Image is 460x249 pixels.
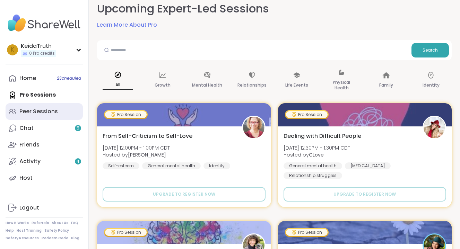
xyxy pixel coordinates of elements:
div: [MEDICAL_DATA] [345,162,391,169]
a: Help [6,228,14,233]
button: Search [411,43,449,57]
div: KeidaTruth [21,42,56,50]
a: Activity4 [6,153,83,170]
span: K [11,45,14,54]
span: Search [423,47,438,53]
p: Identity [423,81,440,89]
p: Growth [155,81,171,89]
b: [PERSON_NAME] [128,151,166,158]
div: Pro Session [286,111,328,118]
a: Chat5 [6,120,83,136]
span: 2 Scheduled [57,75,81,81]
img: CLove [424,117,445,138]
div: Peer Sessions [19,108,58,115]
div: Self-esteem [103,162,139,169]
p: Physical Health [327,78,357,92]
a: Peer Sessions [6,103,83,120]
p: Life Events [285,81,308,89]
div: Activity [19,158,41,165]
span: Upgrade to register now [333,191,396,197]
a: Home2Scheduled [6,70,83,87]
p: Relationships [237,81,267,89]
b: CLove [309,151,324,158]
a: Friends [6,136,83,153]
a: Host [6,170,83,186]
a: Safety Policy [44,228,69,233]
img: ShareWell Nav Logo [6,11,83,35]
span: From Self-Criticism to Self-Love [103,132,192,140]
div: Pro Session [286,229,328,236]
span: Hosted by [103,151,170,158]
div: Home [19,74,36,82]
a: Redeem Code [42,236,68,241]
span: [DATE] 12:00PM - 1:00PM CDT [103,144,170,151]
div: Pro Session [105,111,147,118]
span: Upgrade to register now [153,191,215,197]
span: Hosted by [284,151,350,158]
div: Relationship struggles [284,172,342,179]
a: FAQ [71,221,78,225]
p: Family [379,81,393,89]
span: 4 [77,159,79,164]
button: Upgrade to register now [284,187,446,202]
div: Logout [19,204,39,212]
span: Dealing with Difficult People [284,132,361,140]
p: Mental Health [192,81,222,89]
div: Pro Session [105,229,147,236]
div: Friends [19,141,40,149]
a: Referrals [32,221,49,225]
span: 5 [77,125,79,131]
a: Logout [6,199,83,216]
div: General mental health [284,162,342,169]
a: How It Works [6,221,29,225]
a: Blog [71,236,79,241]
a: Safety Resources [6,236,39,241]
button: Upgrade to register now [103,187,266,202]
div: Identity [203,162,230,169]
div: General mental health [142,162,201,169]
img: Fausta [243,117,264,138]
span: [DATE] 12:30PM - 1:30PM CDT [284,144,350,151]
p: All [103,81,133,90]
div: Chat [19,124,34,132]
div: Host [19,174,33,182]
span: 0 Pro credits [29,51,55,56]
a: About Us [52,221,68,225]
a: Host Training [17,228,42,233]
a: Learn More About Pro [97,21,157,29]
h2: Upcoming Expert-Led Sessions [97,1,269,17]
